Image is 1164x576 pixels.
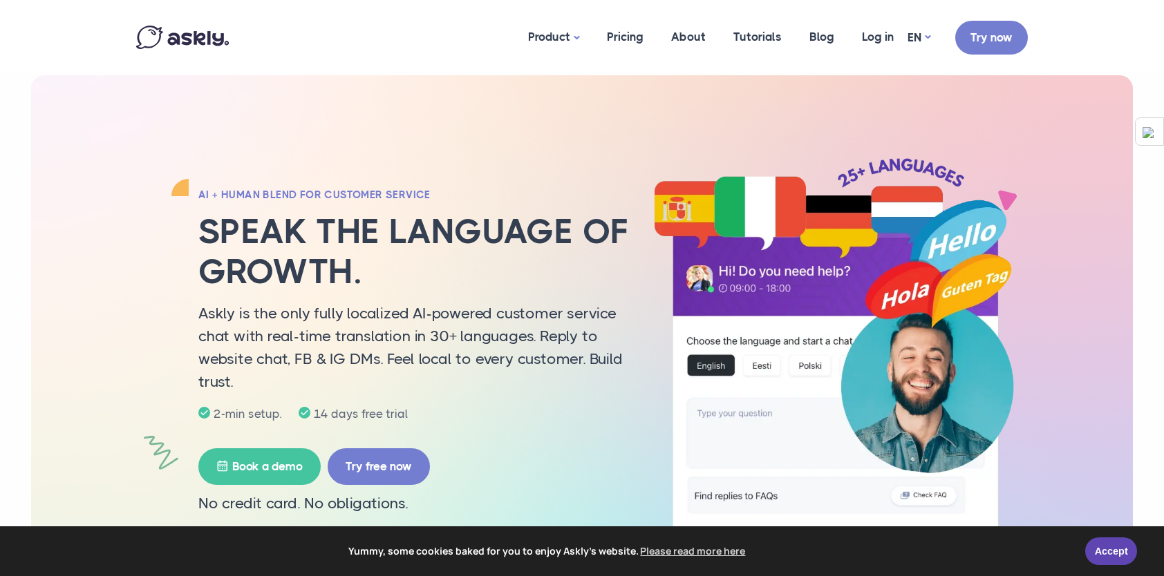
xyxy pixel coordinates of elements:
[848,3,908,70] a: Log in
[198,448,321,485] a: Book a demo
[655,158,1014,555] img: chat-window-multilanguage-ai.webp
[639,541,748,561] a: learn more about cookies
[593,3,657,70] a: Pricing
[955,21,1028,55] a: Try now
[20,541,1076,561] span: Yummy, some cookies baked for you to enjoy Askly's website.
[198,492,634,515] p: No credit card. No obligations.
[657,3,720,70] a: About
[310,407,411,421] span: 14 days free trial
[720,3,796,70] a: Tutorials
[198,212,634,291] h1: Speak the language of growth.
[328,448,430,485] a: Try free now
[198,302,634,393] p: Askly is the only fully localized AI-powered customer service chat with real-time translation in ...
[796,3,848,70] a: Blog
[210,407,285,421] span: 2-min setup.
[1085,537,1137,565] a: Accept
[514,3,593,72] a: Product
[908,28,930,48] a: EN
[136,26,229,49] img: Askly
[1143,127,1154,138] img: DB_AMPERSAND_Pantone.svg
[198,188,634,202] h2: AI + HUMAN BLEND FOR CUSTOMER SERVICE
